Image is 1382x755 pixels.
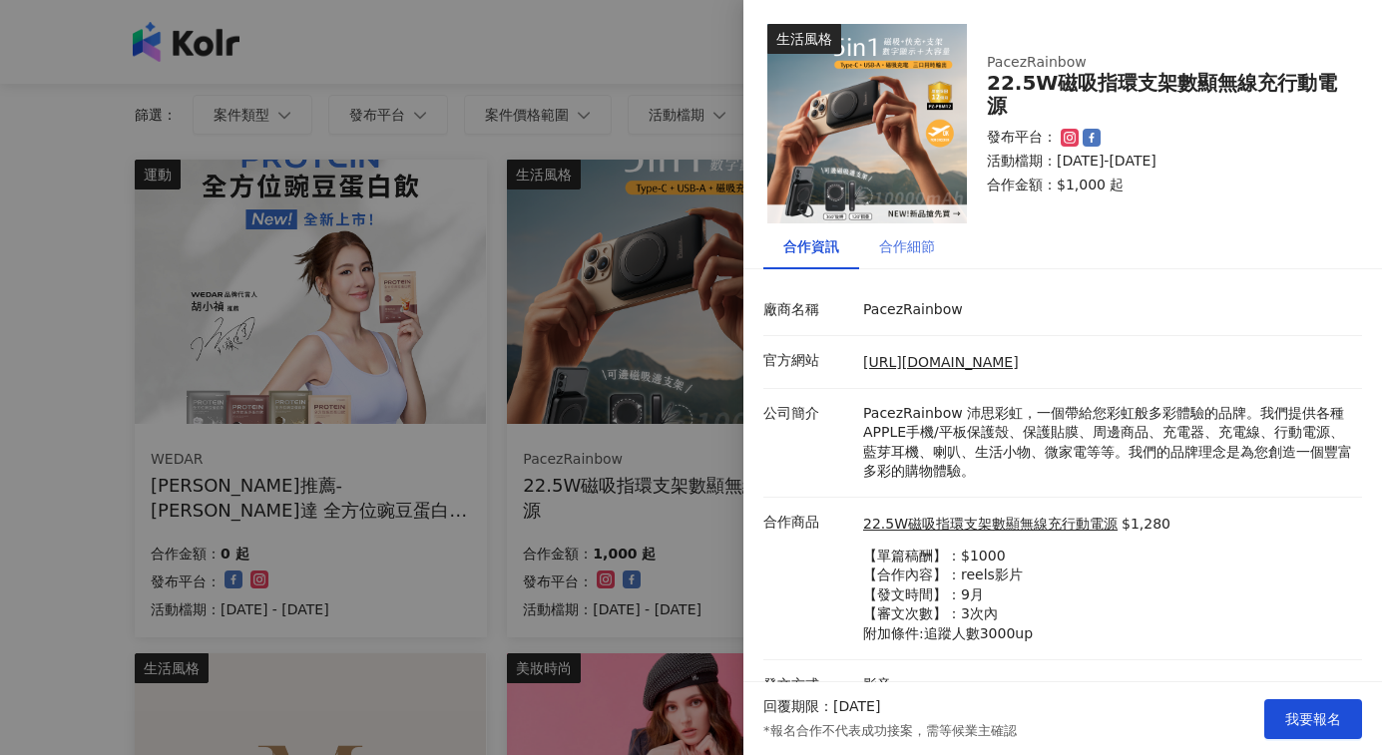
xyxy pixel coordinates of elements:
p: 活動檔期：[DATE]-[DATE] [987,152,1338,172]
p: PacezRainbow [863,300,1352,320]
p: PacezRainbow 沛思彩虹，一個帶給您彩虹般多彩體驗的品牌。我們提供各種APPLE手機/平板保護殼、保護貼膜、周邊商品、充電器、充電線、行動電源、藍芽耳機、喇叭、生活小物、微家電等等。我... [863,404,1352,482]
p: 公司簡介 [763,404,853,424]
div: 22.5W磁吸指環支架數顯無線充行動電源 [987,72,1338,118]
p: 發布平台： [987,128,1057,148]
span: 我要報名 [1285,711,1341,727]
p: $1,280 [1122,515,1170,535]
p: 廠商名稱 [763,300,853,320]
p: 發文方式 [763,675,853,695]
p: 回覆期限：[DATE] [763,697,880,717]
div: 生活風格 [767,24,841,54]
div: PacezRainbow [987,53,1306,73]
img: 22.5W磁吸指環支架數顯無線充行動電源 [767,24,967,223]
div: 合作細節 [879,235,935,257]
p: *報名合作不代表成功接案，需等候業主確認 [763,722,1017,740]
p: 合作金額： $1,000 起 [987,176,1338,195]
button: 我要報名 [1264,699,1362,739]
a: [URL][DOMAIN_NAME] [863,354,1019,370]
p: 【單篇稿酬】：$1000 【合作內容】：reels影片 【發文時間】：9月 【審文次數】：3次內 附加條件:追蹤人數3000up [863,547,1170,644]
p: 官方網站 [763,351,853,371]
p: 影音 [863,675,1352,695]
a: 22.5W磁吸指環支架數顯無線充行動電源 [863,515,1118,535]
div: 合作資訊 [783,235,839,257]
p: 合作商品 [763,513,853,533]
